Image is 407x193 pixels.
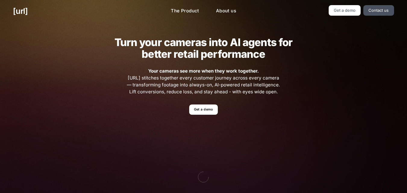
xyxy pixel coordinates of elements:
strong: Your cameras see more when they work together. [148,68,259,74]
a: The Product [166,5,204,17]
h2: Turn your cameras into AI agents for better retail performance [105,36,302,60]
span: [URL] stitches together every customer journey across every camera — transforming footage into al... [126,68,281,95]
a: About us [211,5,241,17]
a: [URL] [13,5,28,17]
a: Contact us [363,5,394,16]
a: Get a demo [189,104,218,115]
a: Get a demo [329,5,361,16]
